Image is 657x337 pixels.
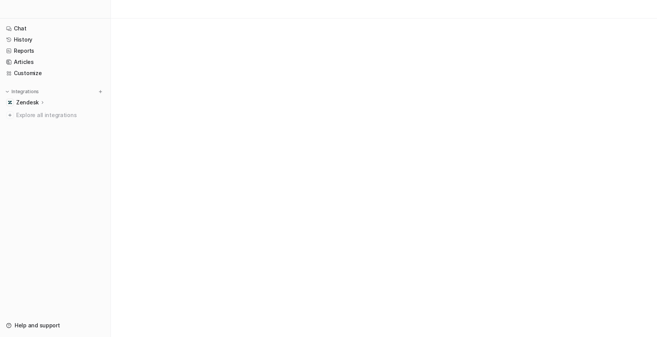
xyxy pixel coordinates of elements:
a: Chat [3,23,107,34]
p: Integrations [12,89,39,95]
img: explore all integrations [6,111,14,119]
a: Explore all integrations [3,110,107,121]
a: Customize [3,68,107,79]
img: menu_add.svg [98,89,103,94]
a: Articles [3,57,107,67]
button: Integrations [3,88,41,96]
span: Explore all integrations [16,109,104,121]
p: Zendesk [16,99,39,106]
a: Reports [3,45,107,56]
a: History [3,34,107,45]
img: expand menu [5,89,10,94]
img: Zendesk [8,100,12,105]
a: Help and support [3,320,107,331]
